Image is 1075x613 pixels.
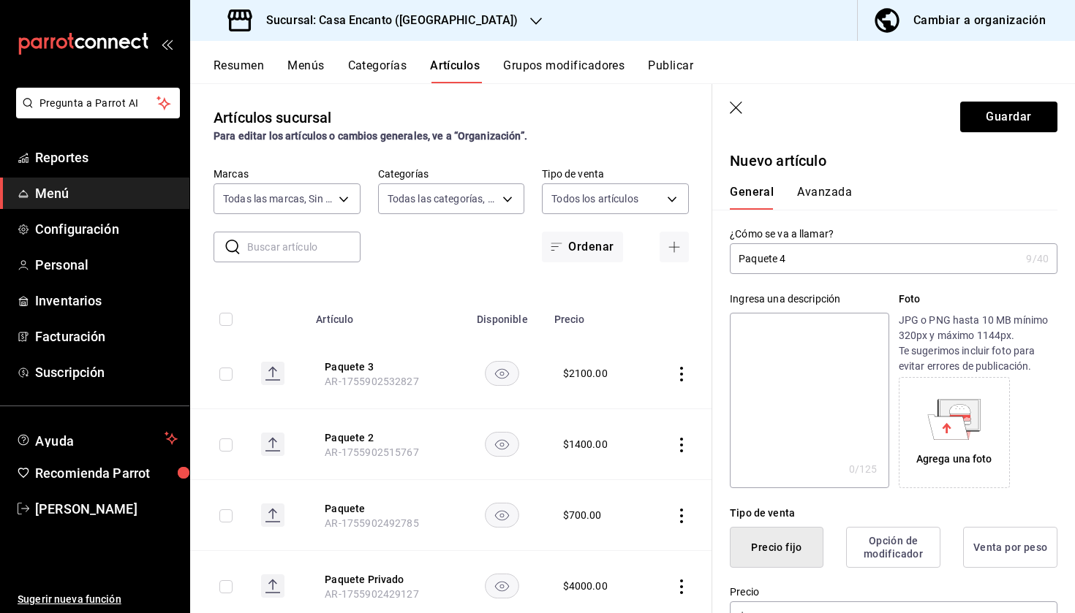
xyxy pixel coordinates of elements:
button: Menús [287,58,324,83]
button: Resumen [214,58,264,83]
div: $ 1400.00 [563,437,608,452]
label: Categorías [378,169,525,179]
button: Pregunta a Parrot AI [16,88,180,118]
div: navigation tabs [214,58,1075,83]
div: 0 /125 [849,462,878,476]
label: Marcas [214,169,361,179]
th: Precio [546,292,644,338]
button: edit-product-location [325,572,442,587]
button: General [730,185,774,210]
th: Artículo [307,292,459,338]
button: Opción de modificador [846,527,940,568]
button: Artículos [430,58,480,83]
div: Agrega una foto [902,381,1006,484]
span: AR-1755902515767 [325,446,418,458]
div: Tipo de venta [730,506,1057,521]
span: Todas las categorías, Sin categoría [388,191,498,206]
div: navigation tabs [730,185,1040,210]
button: Categorías [348,58,407,83]
p: Foto [899,292,1057,307]
a: Pregunta a Parrot AI [10,106,180,121]
span: Pregunta a Parrot AI [39,96,157,111]
p: Nuevo artículo [730,150,1057,172]
button: Venta por peso [963,527,1057,568]
span: Facturación [35,327,178,346]
span: Todas las marcas, Sin marca [223,191,333,206]
h3: Sucursal: Casa Encanto ([GEOGRAPHIC_DATA]) [254,12,518,29]
input: Buscar artículo [247,232,361,262]
button: Precio fijo [730,527,823,568]
span: Sugerir nueva función [18,592,178,607]
button: availability-product [485,574,519,598]
label: Precio [730,587,1057,597]
div: Agrega una foto [916,452,992,467]
th: Disponible [459,292,545,338]
span: [PERSON_NAME] [35,499,178,519]
button: actions [674,367,689,381]
span: Configuración [35,219,178,239]
span: AR-1755902492785 [325,517,418,529]
button: actions [674,509,689,523]
div: 9 /40 [1026,251,1049,266]
label: Tipo de venta [542,169,689,179]
div: $ 700.00 [563,508,602,522]
span: Reportes [35,148,178,167]
span: AR-1755902429127 [325,588,418,600]
button: availability-product [485,503,519,528]
button: edit-product-location [325,430,442,445]
label: ¿Cómo se va a llamar? [730,229,1057,239]
button: availability-product [485,432,519,457]
button: Grupos modificadores [503,58,625,83]
span: Suscripción [35,362,178,382]
span: Todos los artículos [551,191,638,206]
div: Ingresa una descripción [730,292,889,307]
button: open_drawer_menu [161,38,173,50]
span: Menú [35,183,178,203]
button: actions [674,579,689,594]
button: Avanzada [797,185,852,210]
span: AR-1755902532827 [325,376,418,387]
span: Inventarios [35,291,178,311]
div: Cambiar a organización [913,10,1046,31]
button: edit-product-location [325,359,442,374]
button: edit-product-location [325,501,442,516]
span: Personal [35,255,178,275]
button: Ordenar [542,232,622,262]
p: JPG o PNG hasta 10 MB mínimo 320px y máximo 1144px. Te sugerimos incluir foto para evitar errores... [899,313,1057,374]
div: $ 4000.00 [563,579,608,593]
div: $ 2100.00 [563,366,608,381]
button: availability-product [485,361,519,386]
span: Recomienda Parrot [35,463,178,483]
button: Guardar [960,102,1057,132]
button: actions [674,438,689,452]
span: Ayuda [35,430,159,447]
strong: Para editar los artículos o cambios generales, ve a “Organización”. [214,130,527,142]
div: Artículos sucursal [214,107,331,129]
button: Publicar [648,58,693,83]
